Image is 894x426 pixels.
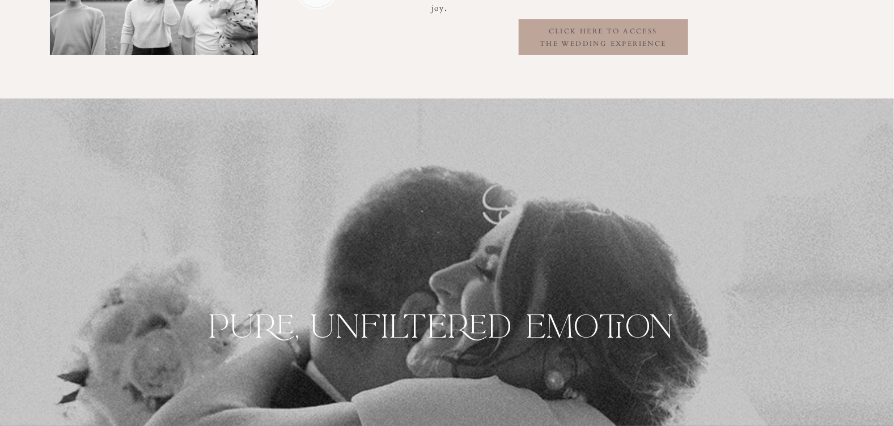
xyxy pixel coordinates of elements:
p: UNFILTERED [300,309,522,342]
a: click here to accessthe wedding experience [519,25,688,48]
p: EMOTION [513,309,687,342]
p: PURE, [208,309,300,342]
h3: click here to access the wedding experience [519,25,688,48]
a: Photographer Kelsey Dawn Photography 12 years in Business award [294,5,339,11]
